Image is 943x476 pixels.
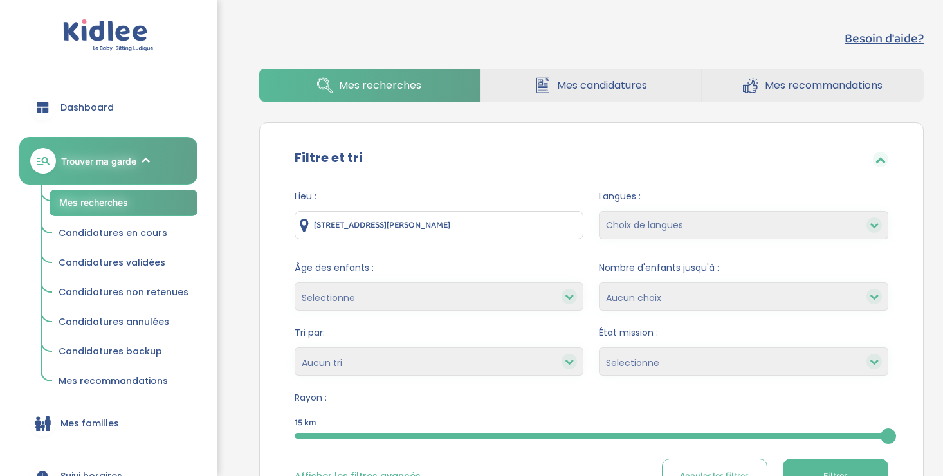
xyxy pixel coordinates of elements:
[702,69,923,102] a: Mes recommandations
[59,374,168,387] span: Mes recommandations
[339,77,421,93] span: Mes recherches
[60,101,114,114] span: Dashboard
[295,391,888,405] span: Rayon :
[19,400,197,446] a: Mes familles
[295,211,584,239] input: Ville ou code postale
[50,251,197,275] a: Candidatures validées
[599,261,888,275] span: Nombre d'enfants jusqu'à :
[481,69,701,102] a: Mes candidatures
[259,69,480,102] a: Mes recherches
[59,345,162,358] span: Candidatures backup
[765,77,883,93] span: Mes recommandations
[59,315,169,328] span: Candidatures annulées
[50,190,197,216] a: Mes recherches
[845,29,924,48] button: Besoin d'aide?
[50,221,197,246] a: Candidatures en cours
[295,148,363,167] label: Filtre et tri
[557,77,647,93] span: Mes candidatures
[295,326,584,340] span: Tri par:
[59,226,167,239] span: Candidatures en cours
[19,84,197,131] a: Dashboard
[50,280,197,305] a: Candidatures non retenues
[50,340,197,364] a: Candidatures backup
[59,286,188,298] span: Candidatures non retenues
[63,19,154,52] img: logo.svg
[599,326,888,340] span: État mission :
[59,256,165,269] span: Candidatures validées
[295,190,584,203] span: Lieu :
[19,137,197,185] a: Trouver ma garde
[50,369,197,394] a: Mes recommandations
[295,416,316,430] span: 15 km
[295,261,584,275] span: Âge des enfants :
[50,310,197,334] a: Candidatures annulées
[59,197,128,208] span: Mes recherches
[61,154,136,168] span: Trouver ma garde
[599,190,888,203] span: Langues :
[60,417,119,430] span: Mes familles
